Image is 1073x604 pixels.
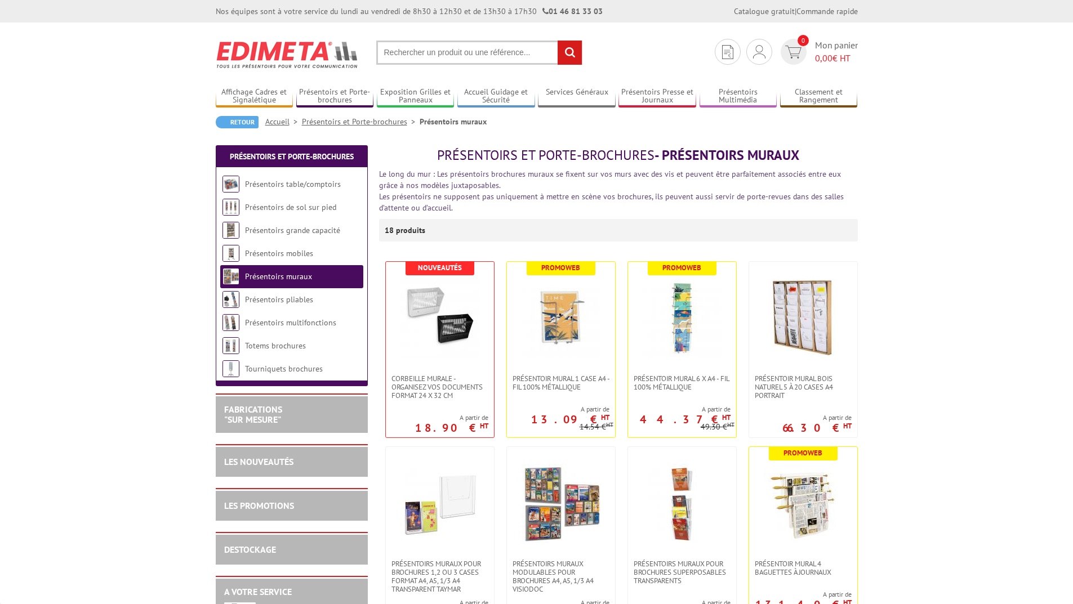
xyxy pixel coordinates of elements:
img: Présentoir mural 4 baguettes à journaux [764,464,843,543]
img: Présentoir mural 1 case A4 - Fil 100% métallique [522,279,600,357]
sup: HT [843,421,852,431]
span: 0,00 [815,52,832,64]
a: Présentoir mural 6 x A4 - Fil 100% métallique [628,374,736,391]
img: Tourniquets brochures [222,360,239,377]
span: Présentoir mural 1 case A4 - Fil 100% métallique [513,374,609,391]
a: Présentoir mural 4 baguettes à journaux [749,560,857,576]
a: Affichage Cadres et Signalétique [216,87,293,106]
p: 18.90 € [415,424,488,431]
span: Corbeille Murale - Organisez vos documents format 24 x 32 cm [391,374,488,400]
input: rechercher [558,41,582,65]
img: devis rapide [722,45,733,59]
img: PRÉSENTOIRS MURAUX POUR BROCHURES 1,2 OU 3 CASES FORMAT A4, A5, 1/3 A4 TRANSPARENT TAYMAR [400,464,479,543]
span: 0 [798,35,809,46]
a: Présentoirs muraux [245,271,312,281]
img: Présentoirs de sol sur pied [222,199,239,216]
img: PRÉSENTOIRS MURAUX POUR BROCHURES SUPERPOSABLES TRANSPARENTS [643,464,722,543]
a: LES PROMOTIONS [224,500,294,511]
img: Edimeta [216,34,359,75]
img: Corbeille Murale - Organisez vos documents format 24 x 32 cm [400,279,479,357]
a: Présentoirs et Porte-brochures [296,87,374,106]
p: 66.30 € [782,424,852,431]
img: Présentoirs pliables [222,291,239,308]
b: Nouveautés [418,263,462,272]
h2: A votre service [224,587,359,597]
strong: 01 46 81 33 03 [542,6,603,16]
p: 44.37 € [640,416,731,423]
a: Présentoirs de sol sur pied [245,202,336,212]
p: 18 produits [385,219,427,241]
h1: - Présentoirs muraux [379,148,858,163]
span: A partir de [628,405,731,414]
a: Présentoirs grande capacité [245,225,340,235]
a: Services Généraux [538,87,616,106]
img: Présentoirs muraux [222,268,239,285]
a: Présentoirs muraux modulables pour brochures A4, A5, 1/3 A4 VISIODOC [507,560,615,593]
b: Promoweb [662,263,701,272]
a: LES NOUVEAUTÉS [224,456,293,467]
a: Classement et Rangement [780,87,858,106]
span: Présentoir Mural Bois naturel 5 à 20 cases A4 Portrait [755,374,852,400]
a: Présentoir Mural Bois naturel 5 à 20 cases A4 Portrait [749,374,857,400]
a: Présentoirs et Porte-brochures [302,117,420,127]
sup: HT [480,421,488,431]
span: Présentoir mural 4 baguettes à journaux [755,560,852,576]
img: Présentoirs table/comptoirs [222,176,239,193]
span: € HT [815,52,858,65]
a: DESTOCKAGE [224,544,276,555]
p: 14.54 € [580,423,613,431]
a: Tourniquets brochures [245,364,323,374]
sup: HT [727,420,734,428]
a: Présentoirs Presse et Journaux [618,87,696,106]
p: 13.09 € [531,416,609,423]
a: PRÉSENTOIRS MURAUX POUR BROCHURES 1,2 OU 3 CASES FORMAT A4, A5, 1/3 A4 TRANSPARENT TAYMAR [386,560,494,593]
a: Présentoirs et Porte-brochures [230,151,354,162]
a: Retour [216,116,259,128]
span: Présentoirs et Porte-brochures [437,146,655,164]
img: Présentoirs muraux modulables pour brochures A4, A5, 1/3 A4 VISIODOC [522,464,600,543]
a: Présentoirs mobiles [245,248,313,258]
img: devis rapide [785,46,802,59]
sup: HT [601,413,609,422]
sup: HT [606,420,613,428]
a: Présentoirs multifonctions [245,317,336,328]
span: PRÉSENTOIRS MURAUX POUR BROCHURES 1,2 OU 3 CASES FORMAT A4, A5, 1/3 A4 TRANSPARENT TAYMAR [391,560,488,593]
img: devis rapide [753,45,765,59]
a: PRÉSENTOIRS MURAUX POUR BROCHURES SUPERPOSABLES TRANSPARENTS [628,560,736,585]
img: Présentoir mural 6 x A4 - Fil 100% métallique [643,279,722,357]
sup: HT [722,413,731,422]
a: Corbeille Murale - Organisez vos documents format 24 x 32 cm [386,374,494,400]
span: PRÉSENTOIRS MURAUX POUR BROCHURES SUPERPOSABLES TRANSPARENTS [634,560,731,585]
span: A partir de [749,590,852,599]
span: Présentoir mural 6 x A4 - Fil 100% métallique [634,374,731,391]
span: Mon panier [815,39,858,65]
img: Présentoirs mobiles [222,245,239,262]
a: Présentoir mural 1 case A4 - Fil 100% métallique [507,374,615,391]
a: Accueil Guidage et Sécurité [457,87,535,106]
div: | [734,6,858,17]
a: Exposition Grilles et Panneaux [377,87,455,106]
p: 49.30 € [701,423,734,431]
font: Les présentoirs ne supposent pas uniquement à mettre en scène vos brochures, ils peuvent aussi se... [379,191,844,213]
span: Présentoirs muraux modulables pour brochures A4, A5, 1/3 A4 VISIODOC [513,560,609,593]
a: Présentoirs Multimédia [700,87,777,106]
a: FABRICATIONS"Sur Mesure" [224,404,282,425]
a: Accueil [265,117,302,127]
input: Rechercher un produit ou une référence... [376,41,582,65]
li: Présentoirs muraux [420,116,487,127]
a: Commande rapide [796,6,858,16]
span: A partir de [782,413,852,422]
a: Catalogue gratuit [734,6,795,16]
span: A partir de [507,405,609,414]
a: Présentoirs table/comptoirs [245,179,341,189]
span: A partir de [415,413,488,422]
a: Présentoirs pliables [245,294,313,305]
font: Le long du mur : Les présentoirs brochures muraux se fixent sur vos murs avec des vis et peuvent ... [379,169,841,190]
img: Présentoirs grande capacité [222,222,239,239]
b: Promoweb [541,263,580,272]
b: Promoweb [783,448,822,458]
a: Totems brochures [245,341,306,351]
img: Présentoir Mural Bois naturel 5 à 20 cases A4 Portrait [764,279,843,357]
div: Nos équipes sont à votre service du lundi au vendredi de 8h30 à 12h30 et de 13h30 à 17h30 [216,6,603,17]
a: devis rapide 0 Mon panier 0,00€ HT [778,39,858,65]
